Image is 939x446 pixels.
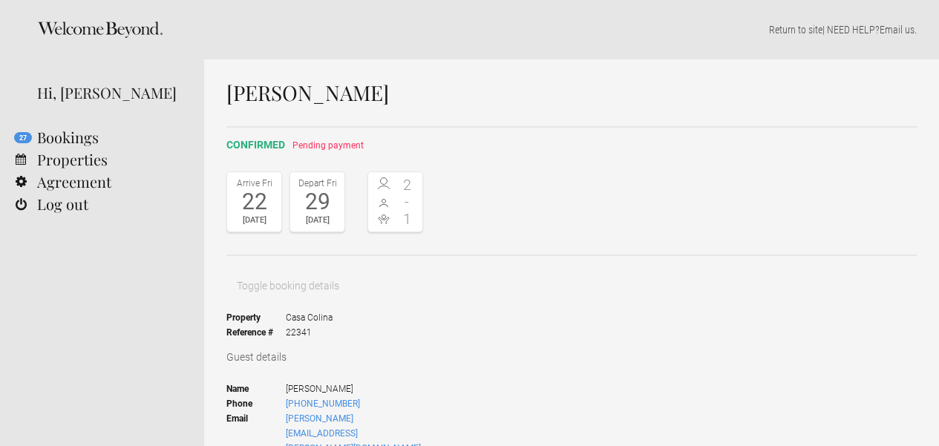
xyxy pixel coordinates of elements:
[231,191,278,213] div: 22
[226,271,350,301] button: Toggle booking details
[226,381,286,396] strong: Name
[294,176,341,191] div: Depart Fri
[231,213,278,228] div: [DATE]
[226,137,917,153] h2: confirmed
[396,211,419,226] span: 1
[286,325,333,340] span: 22341
[226,325,286,340] strong: Reference #
[880,24,915,36] a: Email us
[292,140,364,151] span: Pending payment
[226,22,917,37] p: | NEED HELP? .
[231,176,278,191] div: Arrive Fri
[226,350,917,364] h3: Guest details
[286,381,423,396] span: [PERSON_NAME]
[226,396,286,411] strong: Phone
[37,82,182,104] div: Hi, [PERSON_NAME]
[294,191,341,213] div: 29
[396,177,419,192] span: 2
[226,310,286,325] strong: Property
[286,310,333,325] span: Casa Colina
[286,399,360,409] a: [PHONE_NUMBER]
[396,194,419,209] span: -
[14,132,32,143] flynt-notification-badge: 27
[226,82,917,104] h1: [PERSON_NAME]
[294,213,341,228] div: [DATE]
[769,24,822,36] a: Return to site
